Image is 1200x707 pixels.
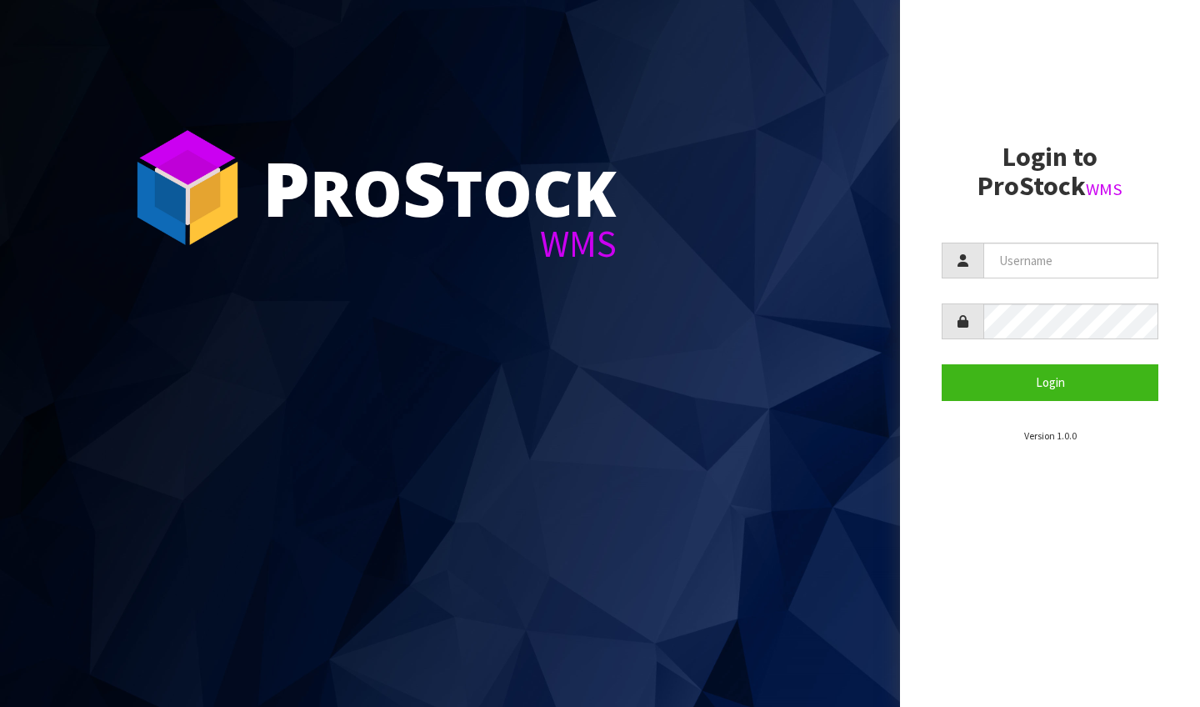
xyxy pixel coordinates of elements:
button: Login [942,364,1158,400]
span: S [402,137,446,238]
span: P [262,137,310,238]
img: ProStock Cube [125,125,250,250]
small: Version 1.0.0 [1024,429,1077,442]
small: WMS [1086,178,1122,200]
input: Username [983,243,1158,278]
h2: Login to ProStock [942,143,1158,201]
div: WMS [262,225,617,263]
div: ro tock [262,150,617,225]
